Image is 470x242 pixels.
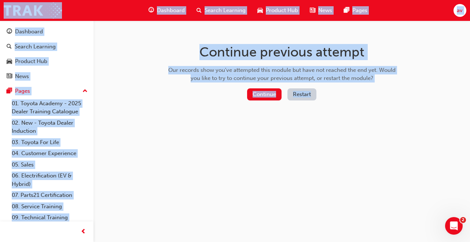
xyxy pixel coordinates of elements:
[9,117,91,137] a: 02. New - Toyota Dealer Induction
[460,217,466,223] span: 2
[3,84,91,98] button: Pages
[81,227,86,236] span: prev-icon
[9,137,91,148] a: 03. Toyota For Life
[9,170,91,190] a: 06. Electrification (EV & Hybrid)
[9,98,91,117] a: 01. Toyota Academy - 2025 Dealer Training Catalogue
[7,58,12,65] span: car-icon
[338,3,373,18] a: pages-iconPages
[318,6,332,15] span: News
[257,6,263,15] span: car-icon
[251,3,304,18] a: car-iconProduct Hub
[3,40,91,54] a: Search Learning
[15,57,47,66] div: Product Hub
[148,6,154,15] span: guage-icon
[15,43,56,51] div: Search Learning
[197,6,202,15] span: search-icon
[15,27,43,36] div: Dashboard
[166,66,398,82] div: Our records show you've attempted this module but have not reached the end yet. Would you like to...
[9,212,91,223] a: 09. Technical Training
[9,148,91,159] a: 04. Customer Experience
[3,25,91,38] a: Dashboard
[445,217,463,235] iframe: Intercom live chat
[82,87,88,96] span: up-icon
[7,88,12,95] span: pages-icon
[266,6,298,15] span: Product Hub
[9,159,91,170] a: 05. Sales
[15,87,30,95] div: Pages
[352,6,367,15] span: Pages
[15,72,29,81] div: News
[205,6,246,15] span: Search Learning
[7,73,12,80] span: news-icon
[454,4,466,17] button: av
[166,44,398,60] h1: Continue previous attempt
[344,6,349,15] span: pages-icon
[9,201,91,212] a: 08. Service Training
[9,190,91,201] a: 07. Parts21 Certification
[3,70,91,83] a: News
[247,88,282,100] button: Continue
[7,29,12,35] span: guage-icon
[3,55,91,68] a: Product Hub
[304,3,338,18] a: news-iconNews
[7,44,12,50] span: search-icon
[310,6,315,15] span: news-icon
[287,88,316,100] button: Restart
[4,2,62,19] img: Trak
[3,23,91,84] button: DashboardSearch LearningProduct HubNews
[457,6,463,15] span: av
[143,3,191,18] a: guage-iconDashboard
[191,3,251,18] a: search-iconSearch Learning
[157,6,185,15] span: Dashboard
